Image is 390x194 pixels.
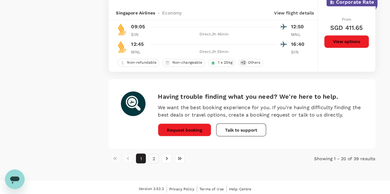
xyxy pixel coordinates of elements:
div: Direct , 3h 45min [150,31,277,38]
a: Help Centre [229,185,252,192]
p: MNL [291,31,306,38]
div: Direct , 3h 55min [150,49,277,55]
button: Talk to support [216,123,266,136]
h6: SGD 411.65 [330,23,363,33]
h6: Having trouble finding what you need? We're here to help. [158,91,363,101]
p: 16:40 [291,41,306,48]
span: Others [245,60,263,65]
span: + 2 [240,60,247,65]
p: View flight details [274,10,314,16]
button: Go to page 2 [149,153,159,163]
span: Economy [162,10,182,16]
div: 1 x 25kg [208,59,235,67]
span: Terms of Use [199,187,224,191]
span: Non-changeable [170,60,205,65]
span: - [155,10,162,16]
img: SQ [116,23,128,35]
nav: pagination navigation [109,153,286,163]
button: page 1 [136,153,146,163]
span: Version 3.53.2 [139,186,164,192]
img: SQ [116,41,128,53]
span: Privacy Policy [169,187,194,191]
span: Non-refundable [125,60,159,65]
iframe: Button to launch messaging window [5,169,25,189]
div: Non-refundable [117,59,159,67]
span: 1 x 25kg [215,60,235,65]
p: Showing 1 - 20 of 39 results [286,155,375,161]
button: Go to next page [162,153,172,163]
a: Privacy Policy [169,185,194,192]
a: Terms of Use [199,185,224,192]
p: We want the best booking experience for you. If you're having difficulty finding the best deals o... [158,104,363,118]
p: SIN [131,31,146,38]
span: From [342,17,351,22]
p: MNL [131,49,146,55]
span: Singapore Airlines [116,10,155,16]
button: Go to last page [175,153,185,163]
button: View options [324,35,369,48]
button: Request booking [158,123,211,136]
span: Help Centre [229,187,252,191]
p: 09:05 [131,23,145,30]
div: Non-changeable [162,59,205,67]
p: 12:45 [131,41,144,48]
p: SIN [291,49,306,55]
p: 12:50 [291,23,306,30]
div: +2Others [238,59,263,67]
